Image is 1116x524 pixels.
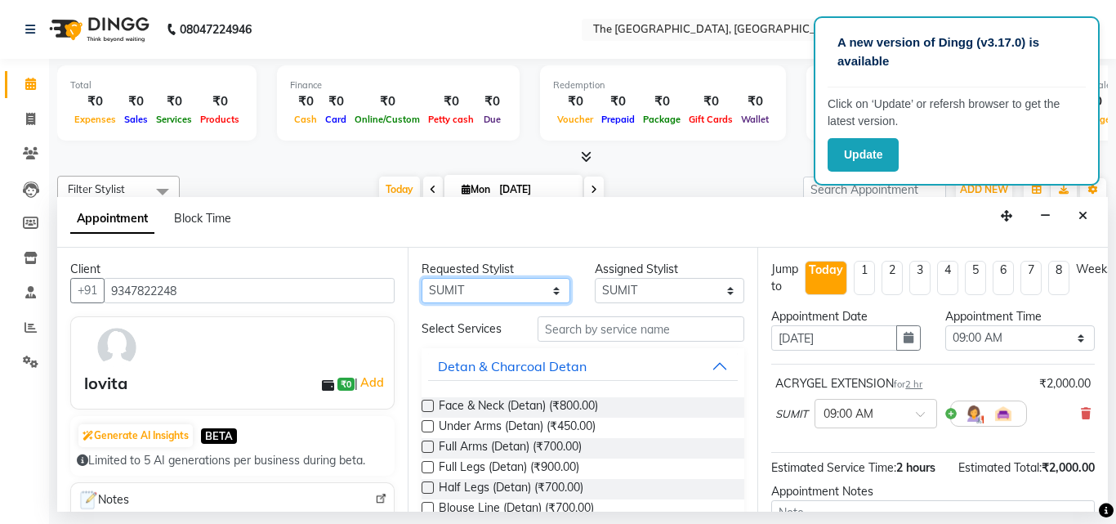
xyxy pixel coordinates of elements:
[321,92,350,111] div: ₹0
[120,114,152,125] span: Sales
[854,261,875,295] li: 1
[70,204,154,234] span: Appointment
[409,320,525,338] div: Select Services
[639,114,685,125] span: Package
[538,316,745,342] input: Search by service name
[1048,261,1069,295] li: 8
[1020,261,1042,295] li: 7
[956,178,1012,201] button: ADD NEW
[70,278,105,303] button: +91
[480,114,505,125] span: Due
[737,92,773,111] div: ₹0
[424,92,478,111] div: ₹0
[1039,375,1091,392] div: ₹2,000.00
[993,404,1013,423] img: Interior.png
[70,114,120,125] span: Expenses
[478,92,507,111] div: ₹0
[597,92,639,111] div: ₹0
[77,452,388,469] div: Limited to 5 AI generations per business during beta.
[775,375,922,392] div: ACRYGEL EXTENSION
[422,261,571,278] div: Requested Stylist
[70,78,243,92] div: Total
[639,92,685,111] div: ₹0
[196,114,243,125] span: Products
[1042,460,1095,475] span: ₹2,000.00
[771,460,896,475] span: Estimated Service Time:
[290,114,321,125] span: Cash
[439,397,598,418] span: Face & Neck (Detan) (₹800.00)
[909,261,931,295] li: 3
[964,404,984,423] img: Hairdresser.png
[78,424,193,447] button: Generate AI Insights
[439,459,579,479] span: Full Legs (Detan) (₹900.00)
[828,96,1086,130] p: Click on ‘Update’ or refersh browser to get the latest version.
[424,114,478,125] span: Petty cash
[595,261,744,278] div: Assigned Stylist
[685,114,737,125] span: Gift Cards
[428,352,739,381] button: Detan & Charcoal Detan
[553,78,773,92] div: Redemption
[458,183,494,195] span: Mon
[771,308,921,325] div: Appointment Date
[439,479,583,499] span: Half Legs (Detan) (₹700.00)
[152,114,196,125] span: Services
[828,138,899,172] button: Update
[84,371,127,396] div: lovita
[685,92,737,111] div: ₹0
[104,278,395,303] input: Search by Name/Mobile/Email/Code
[42,7,154,52] img: logo
[1076,261,1113,278] div: Weeks
[196,92,243,111] div: ₹0
[882,261,903,295] li: 2
[439,418,596,438] span: Under Arms (Detan) (₹450.00)
[993,261,1014,295] li: 6
[438,356,587,376] div: Detan & Charcoal Detan
[379,177,420,202] span: Today
[174,211,231,226] span: Block Time
[553,114,597,125] span: Voucher
[70,261,395,278] div: Client
[775,406,808,423] span: SUMIT
[337,378,355,391] span: ₹0
[894,378,922,390] small: for
[937,261,958,295] li: 4
[78,490,129,511] span: Notes
[771,261,798,295] div: Jump to
[965,261,986,295] li: 5
[1071,204,1095,229] button: Close
[152,92,196,111] div: ₹0
[958,460,1042,475] span: Estimated Total:
[358,373,386,392] a: Add
[905,378,922,390] span: 2 hr
[896,460,935,475] span: 2 hours
[350,114,424,125] span: Online/Custom
[494,177,576,202] input: 2025-09-01
[771,483,1095,500] div: Appointment Notes
[321,114,350,125] span: Card
[290,92,321,111] div: ₹0
[439,438,582,459] span: Full Arms (Detan) (₹700.00)
[945,308,1095,325] div: Appointment Time
[837,34,1076,70] p: A new version of Dingg (v3.17.0) is available
[120,92,152,111] div: ₹0
[350,92,424,111] div: ₹0
[180,7,252,52] b: 08047224946
[809,262,843,279] div: Today
[737,114,773,125] span: Wallet
[355,373,386,392] span: |
[439,499,594,520] span: Blouse Line (Detan) (₹700.00)
[68,182,125,195] span: Filter Stylist
[553,92,597,111] div: ₹0
[771,325,897,351] input: yyyy-mm-dd
[960,183,1008,195] span: ADD NEW
[201,428,237,444] span: BETA
[70,92,120,111] div: ₹0
[597,114,639,125] span: Prepaid
[290,78,507,92] div: Finance
[93,324,141,371] img: avatar
[803,177,946,202] input: Search Appointment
